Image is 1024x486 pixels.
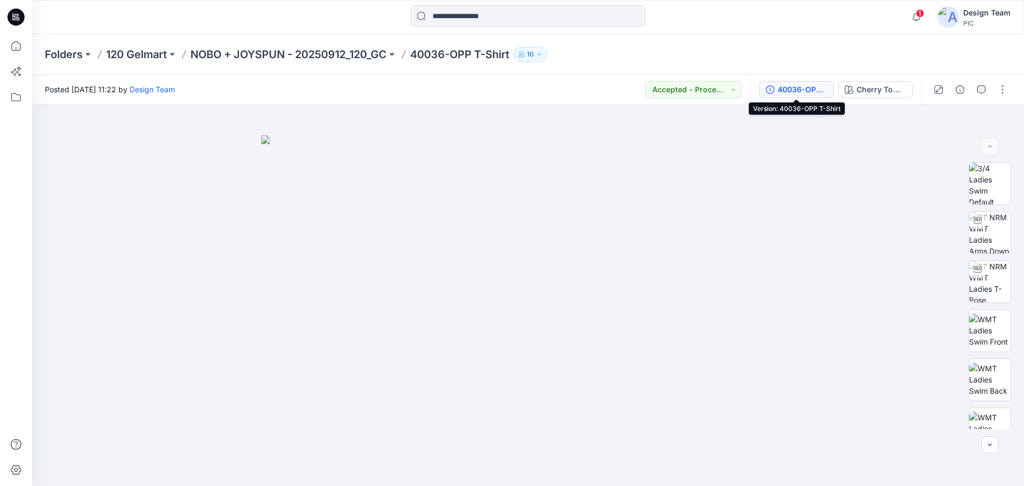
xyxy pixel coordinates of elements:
[951,81,969,98] button: Details
[838,81,913,98] button: Cherry Tomato 2031115
[190,47,387,62] a: NOBO + JOYSPUN - 20250912_120_GC
[130,85,175,94] a: Design Team
[527,49,534,60] p: 10
[778,84,827,95] div: 40036-OPP T-Shirt
[969,412,1011,445] img: WMT Ladies Swim Left
[969,363,1011,396] img: WMT Ladies Swim Back
[969,314,1011,347] img: WMT Ladies Swim Front
[410,47,509,62] p: 40036-OPP T-Shirt
[916,9,924,18] span: 1
[45,47,83,62] a: Folders
[969,212,1011,253] img: TT NRM WMT Ladies Arms Down
[969,163,1011,204] img: 3/4 Ladies Swim Default
[759,81,834,98] button: 40036-OPP T-Shirt
[938,6,959,28] img: avatar
[514,47,547,62] button: 10
[857,84,906,95] div: Cherry Tomato 2031115
[963,6,1011,19] div: Design Team
[969,261,1011,302] img: TT NRM WMT Ladies T-Pose
[963,19,1011,27] div: PIC
[45,84,175,95] span: Posted [DATE] 11:22 by
[106,47,167,62] a: 120 Gelmart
